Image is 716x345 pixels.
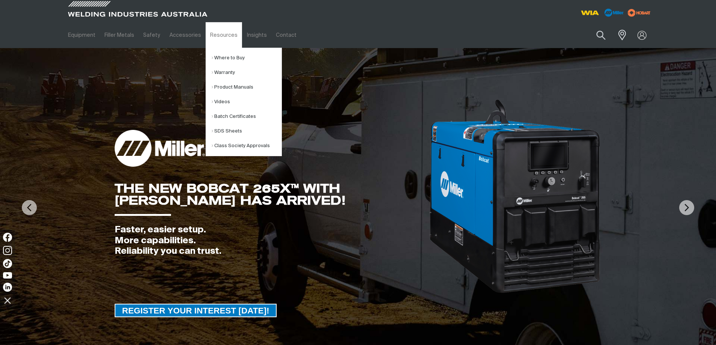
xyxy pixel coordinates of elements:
img: TikTok [3,259,12,268]
img: miller [625,7,653,18]
nav: Main [64,22,506,48]
a: Contact [271,22,301,48]
a: Insights [242,22,271,48]
div: Faster, easier setup. More capabilities. Reliability you can trust. [115,224,428,257]
a: REGISTER YOUR INTEREST TODAY! [115,304,277,317]
img: NextArrow [679,200,694,215]
a: Warranty [212,65,282,80]
input: Product name or item number... [578,26,613,44]
a: Accessories [165,22,206,48]
a: Safety [139,22,165,48]
a: Equipment [64,22,100,48]
a: Resources [206,22,242,48]
a: Class Society Approvals [212,139,282,153]
img: Facebook [3,233,12,242]
div: THE NEW BOBCAT 265X™ WITH [PERSON_NAME] HAS ARRIVED! [115,182,428,206]
img: PrevArrow [22,200,37,215]
a: Where to Buy [212,51,282,65]
a: SDS Sheets [212,124,282,139]
ul: Resources Submenu [206,48,282,156]
img: hide socials [1,294,14,307]
a: Batch Certificates [212,109,282,124]
a: Product Manuals [212,80,282,95]
img: YouTube [3,272,12,279]
a: Filler Metals [100,22,139,48]
span: REGISTER YOUR INTEREST [DATE]! [115,304,276,317]
img: LinkedIn [3,283,12,292]
button: Search products [588,26,614,44]
a: Videos [212,95,282,109]
img: Instagram [3,246,12,255]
